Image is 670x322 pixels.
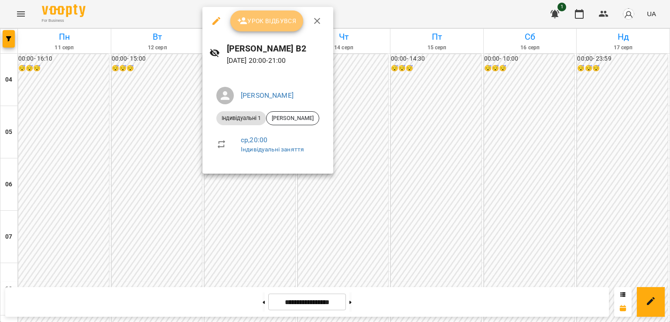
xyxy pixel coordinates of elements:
span: Урок відбувся [237,16,297,26]
a: Індивідуальні заняття [241,146,304,153]
span: [PERSON_NAME] [267,114,319,122]
a: [PERSON_NAME] [241,91,294,99]
button: Урок відбувся [230,10,304,31]
p: [DATE] 20:00 - 21:00 [227,55,326,66]
div: [PERSON_NAME] [266,111,319,125]
a: ср , 20:00 [241,136,267,144]
h6: [PERSON_NAME] В2 [227,42,326,55]
span: Індивідуальні 1 [216,114,266,122]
